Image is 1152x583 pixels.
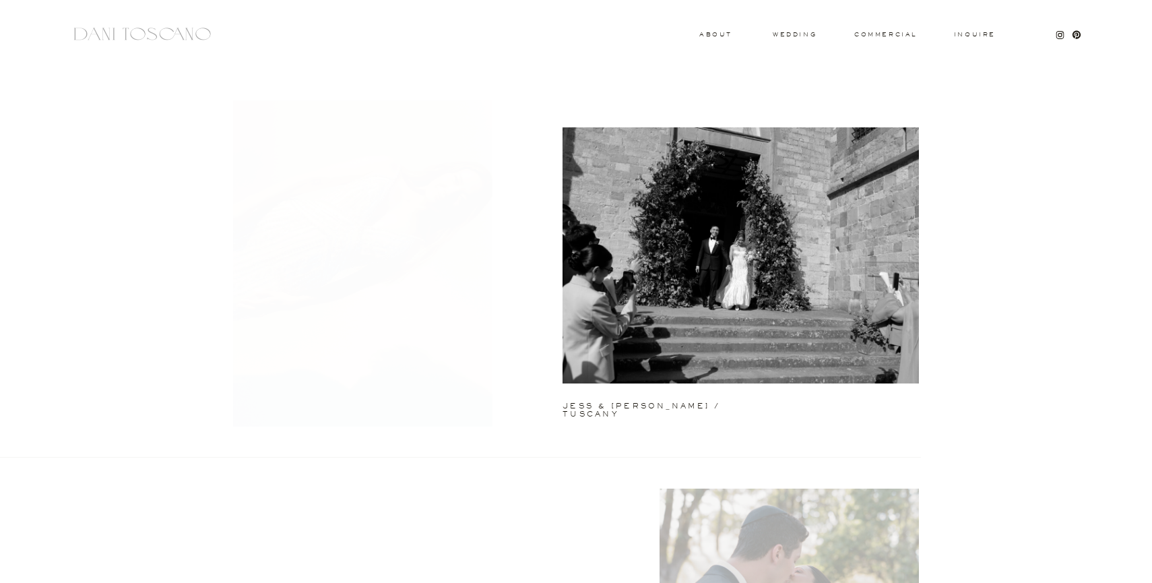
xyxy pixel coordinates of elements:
a: About [699,32,729,36]
a: wedding [773,32,817,36]
a: Inquire [953,32,996,38]
a: jess & [PERSON_NAME] / tuscany [563,402,773,408]
a: commercial [854,32,916,37]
